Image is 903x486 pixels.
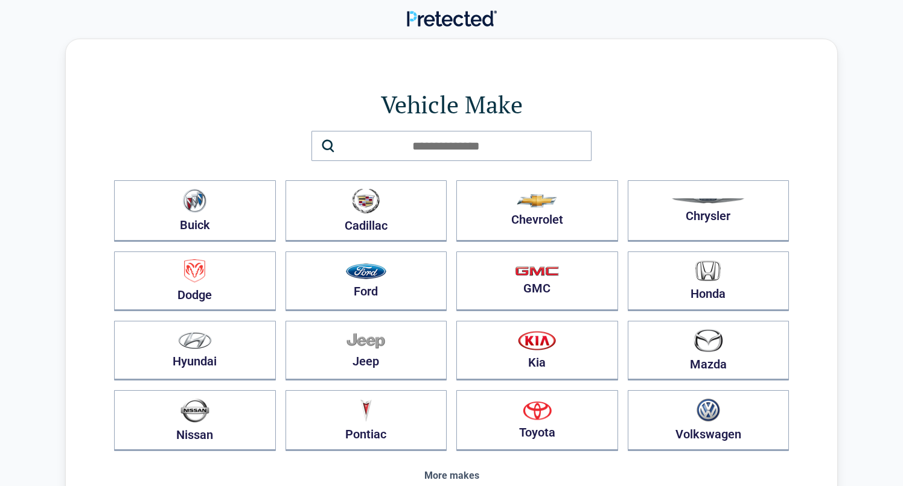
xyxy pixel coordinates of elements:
[114,470,789,481] div: More makes
[286,251,447,311] button: Ford
[286,180,447,242] button: Cadillac
[114,180,276,242] button: Buick
[628,321,790,380] button: Mazda
[286,321,447,380] button: Jeep
[114,321,276,380] button: Hyundai
[456,180,618,242] button: Chevrolet
[628,390,790,451] button: Volkswagen
[628,180,790,242] button: Chrysler
[456,251,618,311] button: GMC
[114,251,276,311] button: Dodge
[628,251,790,311] button: Honda
[114,87,789,121] h1: Vehicle Make
[286,390,447,451] button: Pontiac
[456,321,618,380] button: Kia
[114,390,276,451] button: Nissan
[456,390,618,451] button: Toyota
